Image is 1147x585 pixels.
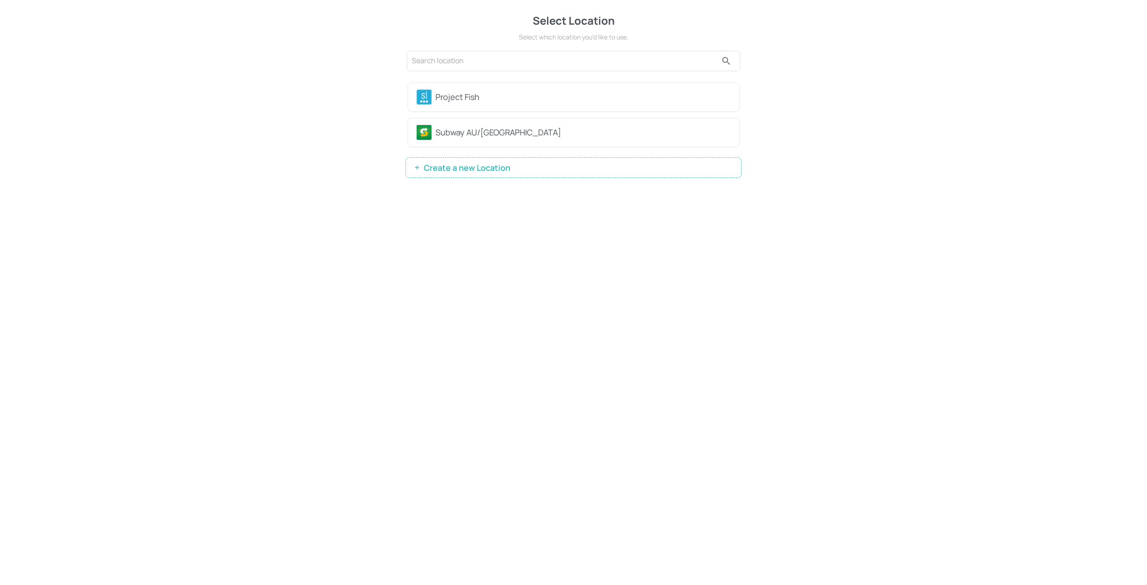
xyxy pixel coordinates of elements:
[717,52,735,70] button: search
[436,126,731,139] div: Subway AU/[GEOGRAPHIC_DATA]
[412,54,717,68] input: Search location
[417,125,431,140] img: avatar
[419,163,515,172] span: Create a new Location
[405,32,742,42] div: Select which location you’d like to use.
[405,13,742,29] div: Select Location
[417,90,431,104] img: avatar
[436,91,731,103] div: Project Fish
[405,157,742,178] button: Create a new Location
